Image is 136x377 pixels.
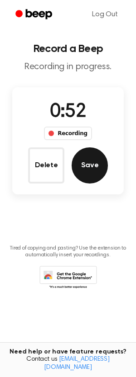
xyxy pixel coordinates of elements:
[5,356,131,372] span: Contact us
[50,103,86,122] span: 0:52
[9,6,60,24] a: Beep
[44,356,110,371] a: [EMAIL_ADDRESS][DOMAIN_NAME]
[28,147,64,184] button: Delete Audio Record
[83,4,127,25] a: Log Out
[7,43,129,54] h1: Record a Beep
[72,147,108,184] button: Save Audio Record
[7,61,129,73] p: Recording in progress.
[44,127,92,140] div: Recording
[7,245,129,259] p: Tired of copying and pasting? Use the extension to automatically insert your recordings.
